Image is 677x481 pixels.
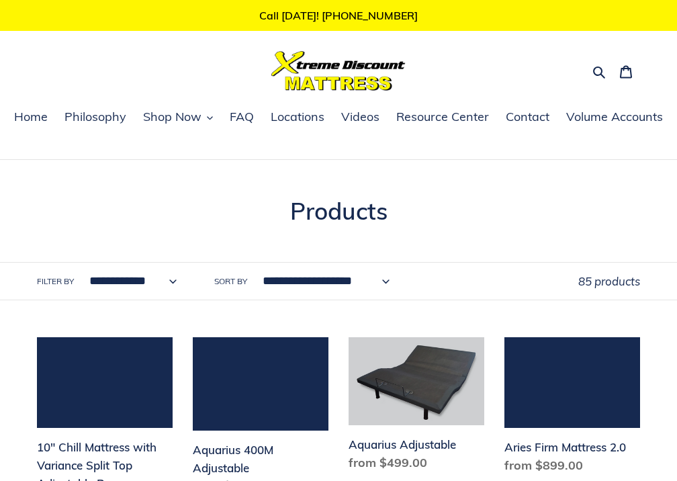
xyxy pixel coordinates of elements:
a: Aquarius Adjustable [349,337,484,477]
span: 85 products [578,274,640,288]
span: Contact [506,109,549,125]
label: Sort by [214,275,247,288]
span: Resource Center [396,109,489,125]
a: FAQ [223,107,261,128]
img: Xtreme Discount Mattress [271,51,406,91]
a: Videos [334,107,386,128]
span: Home [14,109,48,125]
span: Videos [341,109,379,125]
a: Contact [499,107,556,128]
a: Resource Center [390,107,496,128]
span: Products [290,196,388,226]
span: Volume Accounts [566,109,663,125]
a: Volume Accounts [559,107,670,128]
span: Shop Now [143,109,201,125]
label: Filter by [37,275,74,288]
a: Home [7,107,54,128]
button: Shop Now [136,107,220,128]
a: Locations [264,107,331,128]
span: Locations [271,109,324,125]
span: FAQ [230,109,254,125]
span: Philosophy [64,109,126,125]
a: Aries Firm Mattress 2.0 [504,337,640,480]
a: Philosophy [58,107,133,128]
